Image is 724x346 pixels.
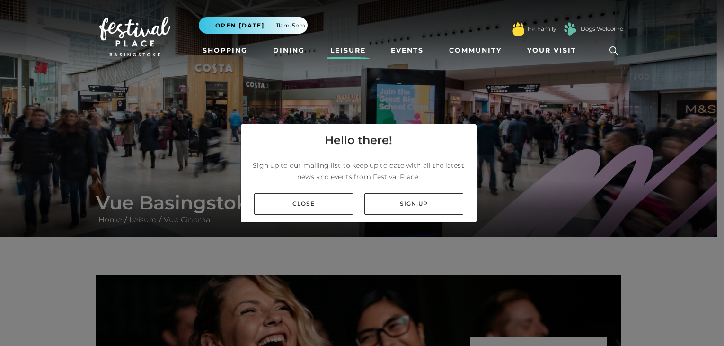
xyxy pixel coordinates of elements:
a: Sign up [364,193,463,215]
span: Open [DATE] [215,21,265,30]
h4: Hello there! [325,132,392,149]
a: Dining [269,42,309,59]
a: Dogs Welcome! [581,25,625,33]
a: Shopping [199,42,251,59]
a: Your Visit [523,42,585,59]
a: FP Family [528,25,556,33]
a: Events [387,42,427,59]
p: Sign up to our mailing list to keep up to date with all the latest news and events from Festival ... [248,160,469,182]
a: Community [445,42,505,59]
img: Festival Place Logo [99,17,170,56]
a: Leisure [327,42,370,59]
button: Open [DATE] 11am-5pm [199,17,308,34]
span: 11am-5pm [276,21,305,30]
span: Your Visit [527,46,576,55]
a: Close [254,193,353,215]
